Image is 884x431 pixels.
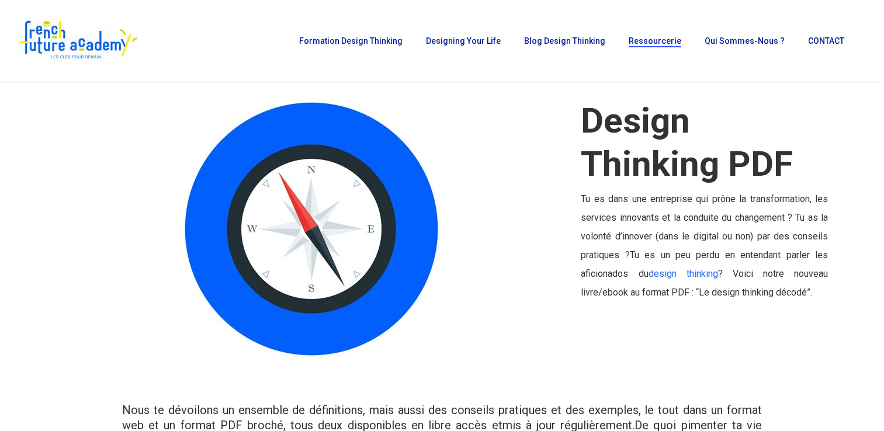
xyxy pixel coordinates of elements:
span: Qui sommes-nous ? [705,36,785,46]
a: Ressourcerie [623,37,687,45]
img: French Future Academy [16,18,140,64]
span: Ressourcerie [629,36,681,46]
h1: Design Thinking PDF [581,99,828,186]
span: Tu es dans une entreprise qui prône la transformation, les services innovants et la conduite du c... [581,193,828,260]
span: Blog Design Thinking [524,36,605,46]
span: CONTACT [808,36,844,46]
a: Designing Your Life [420,37,507,45]
span: Nous te dévoilons un ensemble de définitions, mais aussi des conseils pratiques et des exemples, ... [122,403,717,417]
a: CONTACT [802,37,850,45]
span: Designing Your Life [426,36,501,46]
a: Formation Design Thinking [293,37,408,45]
a: Qui sommes-nous ? [699,37,791,45]
a: Blog Design Thinking [518,37,611,45]
a: design thinking [649,268,718,279]
span: Formation Design Thinking [299,36,403,46]
span: Tu es un peu perdu en entendant parler les aficionados du ? Voici notre nouveau livre/ebook au fo... [581,249,828,298]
